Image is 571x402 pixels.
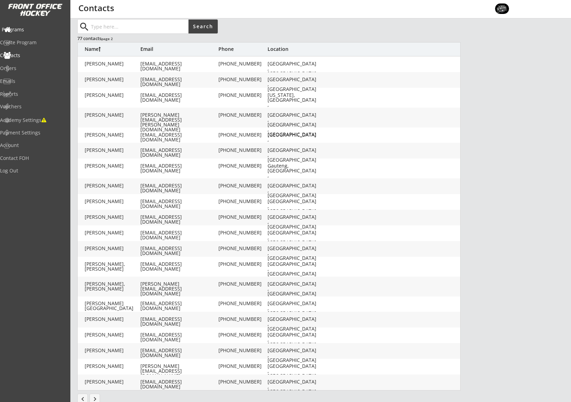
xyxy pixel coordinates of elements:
[268,215,316,229] div: [GEOGRAPHIC_DATA], [GEOGRAPHIC_DATA]
[140,317,217,326] div: [EMAIL_ADDRESS][DOMAIN_NAME]
[218,163,267,168] div: [PHONE_NUMBER]
[140,132,217,142] div: [EMAIL_ADDRESS][DOMAIN_NAME]
[218,61,267,66] div: [PHONE_NUMBER]
[218,215,267,219] div: [PHONE_NUMBER]
[140,148,217,157] div: [EMAIL_ADDRESS][DOMAIN_NAME]
[85,113,140,117] div: [PERSON_NAME]
[85,379,140,384] div: [PERSON_NAME]
[140,281,217,296] div: [PERSON_NAME][EMAIL_ADDRESS][DOMAIN_NAME]
[268,183,316,198] div: [GEOGRAPHIC_DATA], [GEOGRAPHIC_DATA]
[218,132,267,137] div: [PHONE_NUMBER]
[85,93,140,98] div: [PERSON_NAME]
[268,132,316,147] div: [GEOGRAPHIC_DATA], [GEOGRAPHIC_DATA]
[140,183,217,193] div: [EMAIL_ADDRESS][DOMAIN_NAME]
[218,47,267,52] div: Phone
[85,183,140,188] div: [PERSON_NAME]
[85,230,140,235] div: [PERSON_NAME]
[140,301,217,311] div: [EMAIL_ADDRESS][DOMAIN_NAME]
[218,183,267,188] div: [PHONE_NUMBER]
[268,113,316,137] div: [GEOGRAPHIC_DATA], [GEOGRAPHIC_DATA], [GEOGRAPHIC_DATA]
[268,163,316,183] div: Gauteng, [GEOGRAPHIC_DATA], [GEOGRAPHIC_DATA]
[140,163,217,173] div: [EMAIL_ADDRESS][DOMAIN_NAME]
[85,348,140,353] div: [PERSON_NAME]
[218,262,267,266] div: [PHONE_NUMBER]
[140,113,217,132] div: [PERSON_NAME][EMAIL_ADDRESS][PERSON_NAME][DOMAIN_NAME]
[268,246,316,261] div: [GEOGRAPHIC_DATA], [GEOGRAPHIC_DATA]
[268,262,316,276] div: [GEOGRAPHIC_DATA], [GEOGRAPHIC_DATA]
[85,132,140,137] div: [PERSON_NAME]
[140,379,217,389] div: [EMAIL_ADDRESS][DOMAIN_NAME]
[101,36,113,41] font: page 2
[218,246,267,251] div: [PHONE_NUMBER]
[85,77,140,82] div: [PERSON_NAME]
[268,317,316,331] div: [GEOGRAPHIC_DATA], [GEOGRAPHIC_DATA]
[85,281,140,291] div: [PERSON_NAME], [PERSON_NAME]
[268,379,316,394] div: [GEOGRAPHIC_DATA], [GEOGRAPHIC_DATA]
[2,27,64,32] div: Programs
[218,379,267,384] div: [PHONE_NUMBER]
[218,93,267,98] div: [PHONE_NUMBER]
[78,21,90,32] button: search
[188,20,218,33] button: Search
[85,215,140,219] div: [PERSON_NAME]
[218,199,267,204] div: [PHONE_NUMBER]
[268,47,316,52] div: Location
[218,77,267,82] div: [PHONE_NUMBER]
[268,348,316,363] div: [GEOGRAPHIC_DATA], [GEOGRAPHIC_DATA]
[77,35,217,41] div: 77 contacts
[140,246,217,256] div: [EMAIL_ADDRESS][DOMAIN_NAME]
[218,113,267,117] div: [PHONE_NUMBER]
[85,332,140,337] div: [PERSON_NAME]
[268,148,316,162] div: [GEOGRAPHIC_DATA], [GEOGRAPHIC_DATA]
[140,364,217,378] div: [PERSON_NAME][EMAIL_ADDRESS][DOMAIN_NAME]
[268,230,316,245] div: [GEOGRAPHIC_DATA], [GEOGRAPHIC_DATA]
[85,317,140,322] div: [PERSON_NAME]
[140,77,217,87] div: [EMAIL_ADDRESS][DOMAIN_NAME]
[85,199,140,204] div: [PERSON_NAME]
[268,199,316,214] div: [GEOGRAPHIC_DATA], [GEOGRAPHIC_DATA]
[218,148,267,153] div: [PHONE_NUMBER]
[268,364,316,378] div: [GEOGRAPHIC_DATA], [GEOGRAPHIC_DATA]
[140,348,217,358] div: [EMAIL_ADDRESS][DOMAIN_NAME]
[268,77,316,92] div: [GEOGRAPHIC_DATA], [GEOGRAPHIC_DATA]
[268,332,316,347] div: [GEOGRAPHIC_DATA], [GEOGRAPHIC_DATA]
[85,301,140,311] div: [PERSON_NAME][GEOGRAPHIC_DATA]
[140,262,217,271] div: [EMAIL_ADDRESS][DOMAIN_NAME]
[85,246,140,251] div: [PERSON_NAME]
[140,93,217,102] div: [EMAIL_ADDRESS][DOMAIN_NAME]
[85,148,140,153] div: [PERSON_NAME]
[218,348,267,353] div: [PHONE_NUMBER]
[218,364,267,369] div: [PHONE_NUMBER]
[268,93,316,112] div: [US_STATE], [GEOGRAPHIC_DATA], [GEOGRAPHIC_DATA]
[140,230,217,240] div: [EMAIL_ADDRESS][DOMAIN_NAME]
[140,61,217,71] div: [EMAIL_ADDRESS][DOMAIN_NAME]
[268,281,316,296] div: [GEOGRAPHIC_DATA], [GEOGRAPHIC_DATA]
[268,301,316,316] div: [GEOGRAPHIC_DATA], [GEOGRAPHIC_DATA]
[218,301,267,306] div: [PHONE_NUMBER]
[90,20,188,33] input: Type here...
[140,332,217,342] div: [EMAIL_ADDRESS][DOMAIN_NAME]
[85,364,140,369] div: [PERSON_NAME]
[218,230,267,235] div: [PHONE_NUMBER]
[85,262,140,271] div: [PERSON_NAME], [PERSON_NAME]
[140,215,217,224] div: [EMAIL_ADDRESS][DOMAIN_NAME]
[85,61,140,66] div: [PERSON_NAME]
[85,163,140,168] div: [PERSON_NAME]
[140,199,217,209] div: [EMAIL_ADDRESS][DOMAIN_NAME]
[218,317,267,322] div: [PHONE_NUMBER]
[218,281,267,286] div: [PHONE_NUMBER]
[85,47,140,52] div: Name
[268,61,316,76] div: [GEOGRAPHIC_DATA], [GEOGRAPHIC_DATA]
[140,47,217,52] div: Email
[218,332,267,337] div: [PHONE_NUMBER]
